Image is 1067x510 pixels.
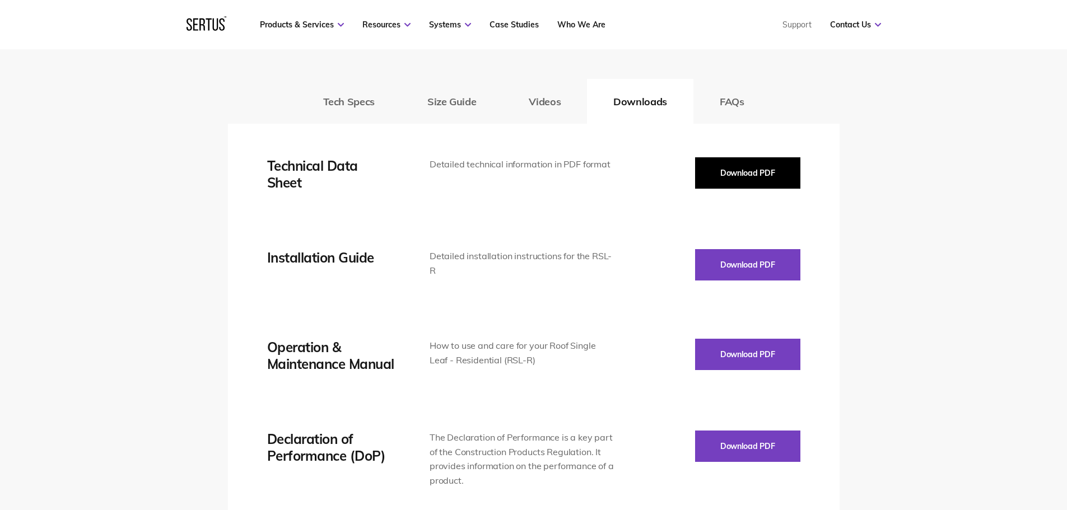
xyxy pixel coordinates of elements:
button: Download PDF [695,431,800,462]
button: Videos [502,79,587,124]
button: Download PDF [695,249,800,280]
button: Download PDF [695,157,800,189]
a: Products & Services [260,20,344,30]
button: Tech Specs [297,79,401,124]
div: Detailed technical information in PDF format [430,157,615,172]
div: The Declaration of Performance is a key part of the Construction Products Regulation. It provides... [430,431,615,488]
div: Technical Data Sheet [267,157,396,191]
div: How to use and care for your Roof Single Leaf - Residential (RSL-R) [430,339,615,367]
a: Case Studies [490,20,539,30]
a: Contact Us [830,20,881,30]
div: Detailed installation instructions for the RSL-R [430,249,615,278]
button: FAQs [693,79,771,124]
a: Who We Are [557,20,605,30]
iframe: Chat Widget [865,380,1067,510]
a: Resources [362,20,411,30]
a: Systems [429,20,471,30]
div: Declaration of Performance (DoP) [267,431,396,464]
div: Operation & Maintenance Manual [267,339,396,372]
button: Download PDF [695,339,800,370]
button: Size Guide [401,79,502,124]
a: Support [782,20,812,30]
div: Installation Guide [267,249,396,266]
